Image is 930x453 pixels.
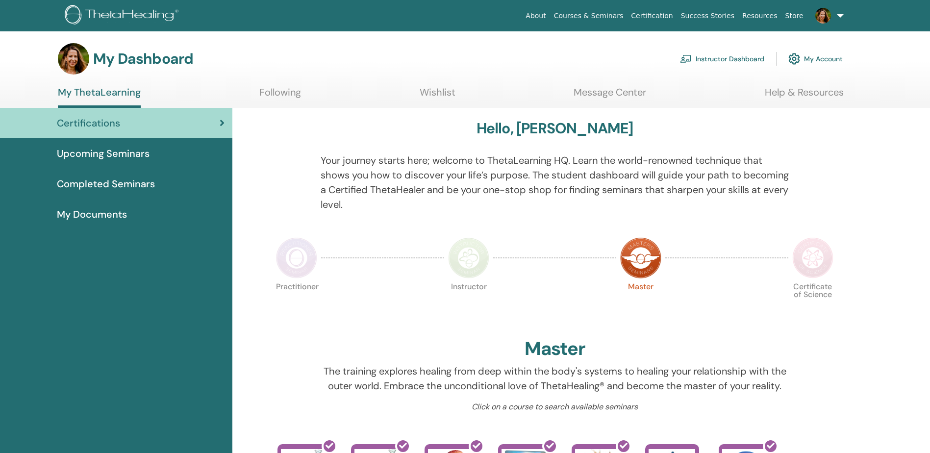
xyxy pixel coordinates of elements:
[525,338,585,360] h2: Master
[792,283,833,324] p: Certificate of Science
[448,237,489,278] img: Instructor
[57,176,155,191] span: Completed Seminars
[620,237,661,278] img: Master
[792,237,833,278] img: Certificate of Science
[321,364,789,393] p: The training explores healing from deep within the body's systems to healing your relationship wi...
[259,86,301,105] a: Following
[93,50,193,68] h3: My Dashboard
[680,48,764,70] a: Instructor Dashboard
[58,86,141,108] a: My ThetaLearning
[738,7,781,25] a: Resources
[788,48,843,70] a: My Account
[620,283,661,324] p: Master
[58,43,89,75] img: default.jpg
[321,153,789,212] p: Your journey starts here; welcome to ThetaLearning HQ. Learn the world-renowned technique that sh...
[522,7,550,25] a: About
[65,5,182,27] img: logo.png
[627,7,677,25] a: Certification
[276,237,317,278] img: Practitioner
[321,401,789,413] p: Click on a course to search available seminars
[420,86,455,105] a: Wishlist
[57,116,120,130] span: Certifications
[448,283,489,324] p: Instructor
[57,146,150,161] span: Upcoming Seminars
[57,207,127,222] span: My Documents
[276,283,317,324] p: Practitioner
[765,86,844,105] a: Help & Resources
[477,120,633,137] h3: Hello, [PERSON_NAME]
[550,7,628,25] a: Courses & Seminars
[788,50,800,67] img: cog.svg
[680,54,692,63] img: chalkboard-teacher.svg
[574,86,646,105] a: Message Center
[781,7,807,25] a: Store
[677,7,738,25] a: Success Stories
[815,8,831,24] img: default.jpg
